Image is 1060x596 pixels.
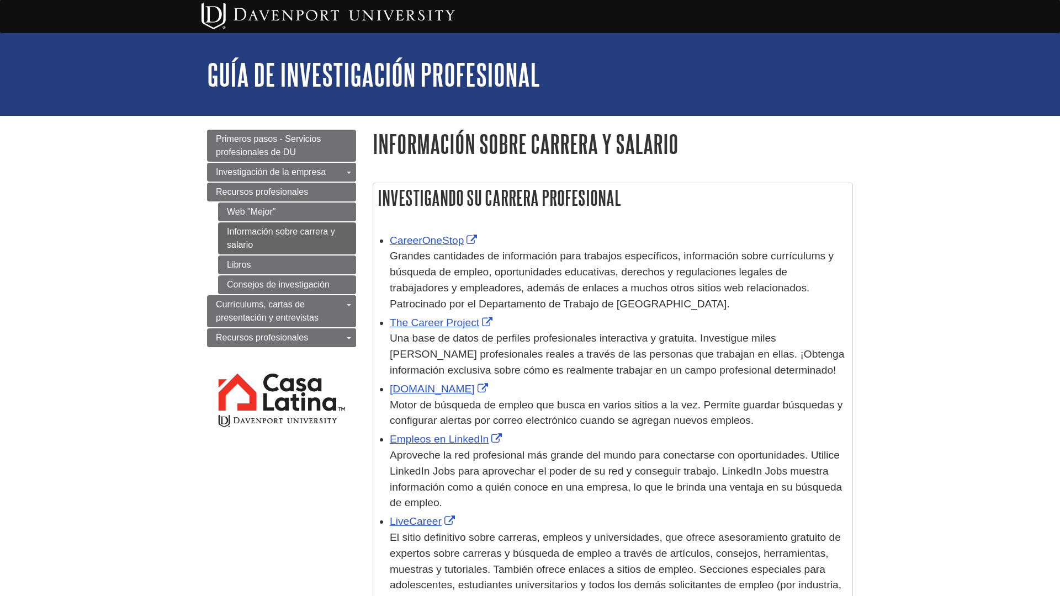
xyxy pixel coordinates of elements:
[218,275,356,294] a: Consejos de investigación
[216,187,308,196] span: Recursos profesionales
[207,295,356,327] a: Currículums, cartas de presentación y entrevistas
[216,167,326,177] span: Investigación de la empresa
[207,163,356,182] a: Investigación de la empresa
[390,317,495,328] a: The Career Project
[218,222,356,254] a: Información sobre carrera y salario
[207,183,356,201] a: Recursos profesionales
[207,130,356,162] a: Primeros pasos - Servicios profesionales de DU
[202,3,455,29] img: Davenport University
[390,448,847,511] div: Aproveche la red profesional más grande del mundo para conectarse con oportunidades. Utilice Link...
[216,333,308,342] span: Recursos profesionales
[390,331,847,378] div: Una base de datos de perfiles profesionales interactiva y gratuita. Investigue miles [PERSON_NAME...
[390,515,458,527] a: LiveCareer
[216,134,321,157] span: Primeros pasos - Servicios profesionales de DU
[390,397,847,429] div: Motor de búsqueda de empleo que busca en varios sitios a la vez. Permite guardar búsquedas y conf...
[207,328,356,347] a: Recursos profesionales
[390,248,847,312] div: Grandes cantidades de información para trabajos específicos, información sobre currículums y búsq...
[373,130,853,158] h1: Información sobre carrera y salario
[373,183,852,212] h2: Investigando su carrera profesional
[390,433,505,445] a: Empleos en LinkedIn
[207,130,356,448] div: Guide Page Menu
[390,235,480,246] a: CareerOneStop
[216,300,319,322] span: Currículums, cartas de presentación y entrevistas
[390,383,491,395] a: [DOMAIN_NAME]
[218,203,356,221] a: Web "Mejor"
[218,256,356,274] a: Libros
[207,57,540,92] a: Guía de investigación profesional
